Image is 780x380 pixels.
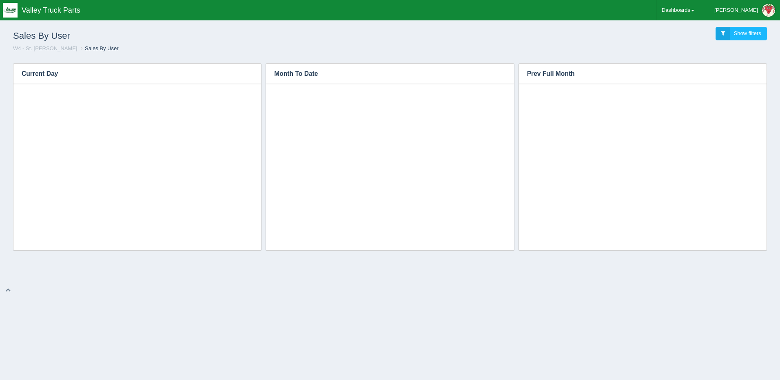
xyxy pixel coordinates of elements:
img: q1blfpkbivjhsugxdrfq.png [3,3,18,18]
span: Show filters [734,30,761,36]
img: Profile Picture [762,4,775,17]
div: [PERSON_NAME] [714,2,758,18]
h3: Month To Date [266,64,501,84]
h3: Current Day [13,64,249,84]
a: W4 - St. [PERSON_NAME] [13,45,77,51]
h3: Prev Full Month [519,64,754,84]
a: Show filters [716,27,767,40]
h1: Sales By User [13,27,390,45]
span: Valley Truck Parts [22,6,80,14]
li: Sales By User [79,45,118,53]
